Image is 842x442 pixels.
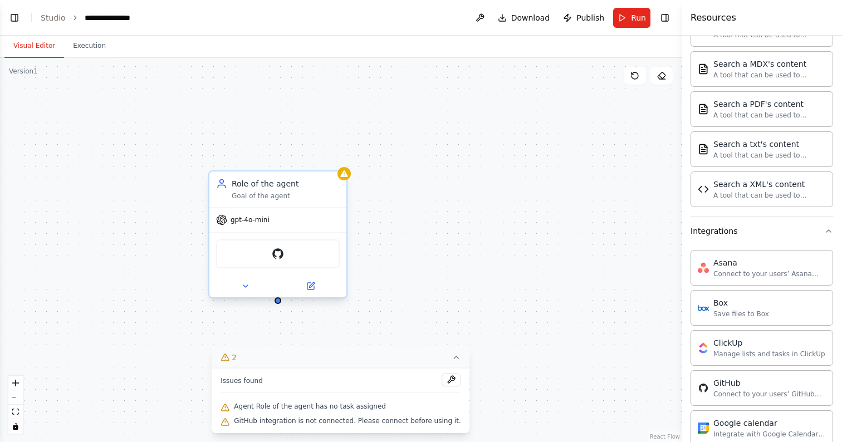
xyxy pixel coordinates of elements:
[713,269,826,278] div: Connect to your users’ Asana accounts
[713,139,826,150] div: Search a txt's content
[234,402,386,411] span: Agent Role of the agent has no task assigned
[8,376,23,390] button: zoom in
[691,11,736,24] h4: Resources
[691,217,833,245] button: Integrations
[698,423,709,434] img: Google calendar
[713,58,826,70] div: Search a MDX's content
[231,215,270,224] span: gpt-4o-mini
[511,12,550,23] span: Download
[64,35,115,58] button: Execution
[698,302,709,313] img: Box
[232,191,340,200] div: Goal of the agent
[4,35,64,58] button: Visual Editor
[232,352,237,363] span: 2
[698,104,709,115] img: Pdfsearchtool
[221,376,263,385] span: Issues found
[657,10,673,26] button: Hide right sidebar
[650,434,680,440] a: React Flow attribution
[691,225,737,237] div: Integrations
[8,390,23,405] button: zoom out
[713,377,826,389] div: GitHub
[713,390,826,399] div: Connect to your users’ GitHub accounts
[713,430,826,439] div: Integrate with Google Calendar to manage events, check availability, and access calendar data.
[41,12,142,23] nav: breadcrumb
[559,8,609,28] button: Publish
[698,342,709,353] img: Clickup
[713,151,826,160] div: A tool that can be used to semantic search a query from a txt's content.
[713,257,826,268] div: Asana
[8,419,23,434] button: toggle interactivity
[232,178,340,189] div: Role of the agent
[698,184,709,195] img: Xmlsearchtool
[713,191,826,200] div: A tool that can be used to semantic search a query from a XML's content.
[613,8,650,28] button: Run
[713,418,826,429] div: Google calendar
[713,71,826,80] div: A tool that can be used to semantic search a query from a MDX's content.
[698,262,709,273] img: Asana
[234,416,461,425] span: GitHub integration is not connected. Please connect before using it.
[576,12,604,23] span: Publish
[698,63,709,75] img: Mdxsearchtool
[8,405,23,419] button: fit view
[212,347,469,368] button: 2
[8,376,23,434] div: React Flow controls
[698,144,709,155] img: Txtsearchtool
[713,99,826,110] div: Search a PDF's content
[713,297,769,308] div: Box
[631,12,646,23] span: Run
[698,382,709,394] img: Github
[41,13,66,22] a: Studio
[7,10,22,26] button: Show left sidebar
[713,310,769,318] div: Save files to Box
[279,279,342,293] button: Open in side panel
[713,337,825,348] div: ClickUp
[9,67,38,76] div: Version 1
[208,173,347,301] div: Role of the agentGoal of the agentgpt-4o-miniGitHub
[271,247,285,261] img: GitHub
[713,111,826,120] div: A tool that can be used to semantic search a query from a PDF's content.
[713,350,825,358] div: Manage lists and tasks in ClickUp
[713,179,826,190] div: Search a XML's content
[493,8,555,28] button: Download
